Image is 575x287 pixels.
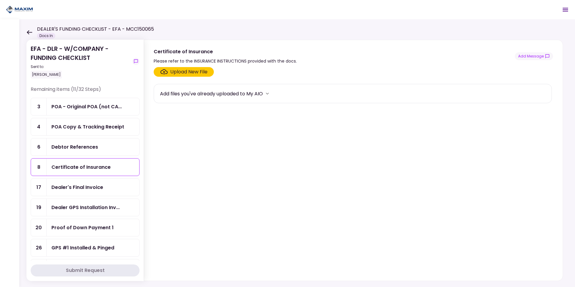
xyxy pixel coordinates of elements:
div: 6 [31,138,47,156]
a: 20Proof of Down Payment 1 [31,219,140,236]
div: Upload New File [170,68,208,76]
div: POA Copy & Tracking Receipt [51,123,124,131]
div: Dealer GPS Installation Invoice [51,204,120,211]
div: Dealer's Final Invoice [51,184,103,191]
span: Click here to upload the required document [154,67,214,77]
a: 19Dealer GPS Installation Invoice [31,199,140,216]
div: 20 [31,219,47,236]
div: 8 [31,159,47,176]
div: Certificate of Insurance [51,163,111,171]
div: Docs In [37,33,55,39]
div: EFA - DLR - W/COMPANY - FUNDING CHECKLIST [31,44,130,79]
div: POA - Original POA (not CA or GA) [51,103,122,110]
button: more [263,89,272,98]
div: Certificate of InsurancePlease refer to the INSURANCE INSTRUCTIONS provided with the docs.show-me... [144,40,563,281]
div: [PERSON_NAME] [31,71,62,79]
button: Open menu [558,2,573,17]
a: 6Debtor References [31,138,140,156]
img: Partner icon [6,5,33,14]
div: Proof of Down Payment 1 [51,224,114,231]
div: 3 [31,98,47,115]
div: 17 [31,179,47,196]
a: 17Dealer's Final Invoice [31,178,140,196]
div: 26 [31,239,47,256]
div: Add files you've already uploaded to My AIO [160,90,263,97]
button: show-messages [132,58,140,65]
div: Certificate of Insurance [154,48,297,55]
h1: DEALER'S FUNDING CHECKLIST - EFA - MCC150065 [37,26,154,33]
div: Please refer to the INSURANCE INSTRUCTIONS provided with the docs. [154,57,297,65]
div: 4 [31,118,47,135]
div: Sent to: [31,64,130,69]
div: Remaining items (11/32 Steps) [31,86,140,98]
a: 4POA Copy & Tracking Receipt [31,118,140,136]
button: Submit Request [31,264,140,276]
div: Submit Request [66,267,105,274]
a: 26GPS #1 Installed & Pinged [31,239,140,257]
div: Debtor References [51,143,98,151]
a: 3POA - Original POA (not CA or GA) [31,98,140,116]
div: 19 [31,199,47,216]
div: GPS #1 Installed & Pinged [51,244,114,252]
div: 27 [31,259,47,276]
a: 8Certificate of Insurance [31,158,140,176]
a: 27GPS #2 Installed & Pinged [31,259,140,277]
button: show-messages [515,52,553,60]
